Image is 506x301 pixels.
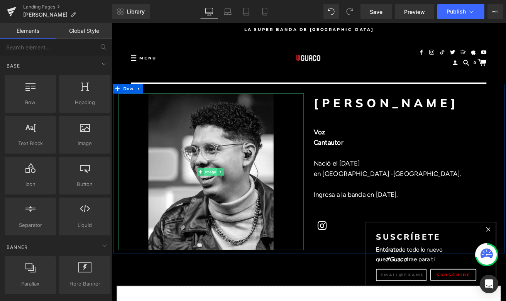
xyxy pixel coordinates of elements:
a: Tablet [237,4,256,19]
button: Publish [437,4,484,19]
span: Row [7,98,54,107]
span: Parallax [7,280,54,288]
span: [PERSON_NAME] [23,12,68,18]
a: Global Style [56,23,112,39]
a: Expand / Collapse [125,171,134,181]
span: Banner [6,244,29,251]
font: [PERSON_NAME] [239,86,411,103]
span: Base [6,62,21,69]
font: [GEOGRAPHIC_DATA]. [333,174,414,183]
span: Separator [7,221,54,229]
a: Mobile [256,4,274,19]
a: New Library [112,4,150,19]
button: Undo [323,4,339,19]
span: Preview [404,8,425,16]
span: 0 [429,44,432,50]
a: Desktop [200,4,218,19]
span: Liquid [61,221,108,229]
a: Preview [395,4,434,19]
span: Library [127,8,145,15]
span: Button [61,180,108,188]
a: 0 [429,41,444,51]
span: Text Block [7,139,54,147]
font: Voz [239,124,253,134]
button: Menu [19,34,57,50]
a: Expand / Collapse [27,72,37,83]
span: Icon [7,180,54,188]
span: Menu [29,38,53,44]
img: Guaco [214,27,253,57]
span: Save [370,8,382,16]
font: Ingresa a la banda en [DATE]. [239,198,339,208]
button: More [487,4,503,19]
span: Publish [447,8,466,15]
span: Image [109,171,125,181]
font: Cantautor [239,137,274,146]
button: Redo [342,4,357,19]
a: Landing Pages [23,4,112,10]
span: Hero Banner [61,280,108,288]
font: Nació el [DATE] [239,161,294,171]
a: Laptop [218,4,237,19]
span: Image [61,139,108,147]
div: Open Intercom Messenger [480,275,498,293]
span: Heading [61,98,108,107]
font: en [GEOGRAPHIC_DATA] - [239,174,333,183]
span: Row [12,72,27,83]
